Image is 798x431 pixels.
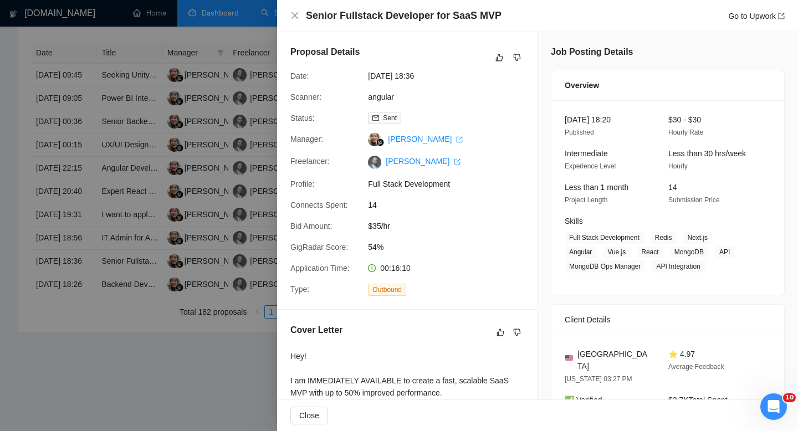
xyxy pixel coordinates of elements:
[368,264,376,272] span: clock-circle
[513,328,521,337] span: dislike
[565,305,771,335] div: Client Details
[565,149,608,158] span: Intermediate
[493,51,506,64] button: like
[372,115,379,121] span: mail
[290,93,321,101] span: Scanner:
[565,162,616,170] span: Experience Level
[565,354,573,362] img: 🇺🇸
[290,222,332,230] span: Bid Amount:
[668,183,677,192] span: 14
[368,199,534,211] span: 14
[368,70,534,82] span: [DATE] 18:36
[290,157,330,166] span: Freelancer:
[306,9,502,23] h4: Senior Fullstack Developer for SaaS MVP
[290,11,299,20] span: close
[565,396,602,404] span: ✅ Verified
[652,260,704,273] span: API Integration
[368,241,534,253] span: 54%
[368,284,406,296] span: Outbound
[760,393,787,420] iframe: Intercom live chat
[565,375,632,383] span: [US_STATE] 03:27 PM
[565,196,607,204] span: Project Length
[668,363,724,371] span: Average Feedback
[510,51,524,64] button: dislike
[290,407,328,424] button: Close
[495,53,503,62] span: like
[683,232,712,244] span: Next.js
[290,324,342,337] h5: Cover Letter
[454,158,461,165] span: export
[651,232,677,244] span: Redis
[778,13,785,19] span: export
[290,201,348,209] span: Connects Spent:
[368,93,394,101] a: angular
[513,53,521,62] span: dislike
[376,138,384,146] img: gigradar-bm.png
[368,178,534,190] span: Full Stack Development
[668,115,701,124] span: $30 - $30
[290,71,309,80] span: Date:
[668,396,728,404] span: $2.7K Total Spent
[565,232,644,244] span: Full Stack Development
[494,326,507,339] button: like
[565,129,594,136] span: Published
[668,149,746,158] span: Less than 30 hrs/week
[577,348,651,372] span: [GEOGRAPHIC_DATA]
[388,135,463,143] a: [PERSON_NAME] export
[668,162,688,170] span: Hourly
[728,12,785,20] a: Go to Upworkexport
[368,156,381,169] img: c1hDl9puUx9l4D2M2FWpSm2OBWAZfN2kf5wO2ZwUwpaSRg0LsCCgJKxD-Z56WVKnLO
[670,246,708,258] span: MongoDB
[603,246,630,258] span: Vue.js
[565,246,596,258] span: Angular
[565,79,599,91] span: Overview
[290,243,348,252] span: GigRadar Score:
[290,135,323,143] span: Manager:
[565,115,611,124] span: [DATE] 18:20
[380,264,411,273] span: 00:16:10
[565,183,628,192] span: Less than 1 month
[565,260,645,273] span: MongoDB Ops Manager
[299,409,319,422] span: Close
[290,45,360,59] h5: Proposal Details
[290,285,309,294] span: Type:
[510,326,524,339] button: dislike
[715,246,734,258] span: API
[386,157,461,166] a: [PERSON_NAME] export
[668,129,703,136] span: Hourly Rate
[497,328,504,337] span: like
[551,45,633,59] h5: Job Posting Details
[290,179,315,188] span: Profile:
[637,246,663,258] span: React
[290,114,315,122] span: Status:
[565,217,583,225] span: Skills
[290,11,299,20] button: Close
[668,196,720,204] span: Submission Price
[290,264,350,273] span: Application Time:
[783,393,796,402] span: 10
[383,114,397,122] span: Sent
[368,220,534,232] span: $35/hr
[456,136,463,143] span: export
[668,350,695,358] span: ⭐ 4.97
